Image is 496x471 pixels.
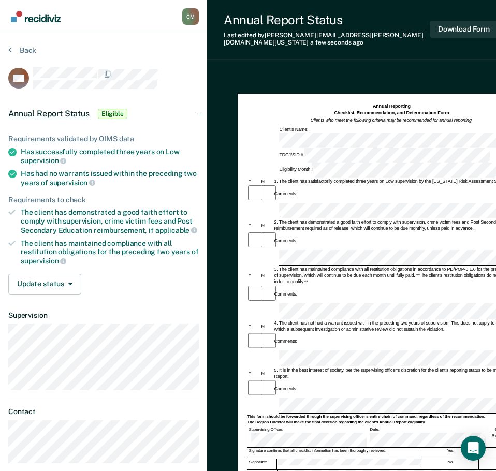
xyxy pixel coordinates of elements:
div: No [422,459,479,469]
img: Recidiviz [11,11,61,22]
button: Back [8,46,36,55]
div: Y [247,272,260,278]
dt: Supervision [8,311,199,320]
div: Signature: [247,459,277,469]
div: Supervising Officer: [247,426,368,448]
div: N [260,222,273,228]
span: applicable [155,226,197,234]
div: Comments: [273,291,298,297]
div: The client has demonstrated a good faith effort to comply with supervision, crime victim fees and... [21,208,199,234]
div: Comments: [273,190,298,197]
strong: Annual Reporting [373,104,411,109]
div: Last edited by [PERSON_NAME][EMAIL_ADDRESS][PERSON_NAME][DOMAIN_NAME][US_STATE] [224,32,430,47]
div: Date: [369,426,487,448]
div: Y [247,323,260,329]
div: Has successfully completed three years on Low [21,148,199,165]
span: Eligible [98,109,127,119]
div: Y [247,370,260,376]
div: C M [182,8,199,25]
div: N [260,272,273,278]
em: Clients who meet the following criteria may be recommended for annual reporting. [311,117,473,123]
div: Comments: [273,238,298,244]
div: Annual Report Status [224,12,430,27]
span: a few seconds ago [310,39,363,46]
div: TDCJ/SID #: [278,148,491,163]
div: Comments: [273,386,298,392]
div: Requirements to check [8,196,199,204]
div: Yes [422,448,479,458]
div: Open Intercom Messenger [461,436,486,461]
div: N [260,323,273,329]
strong: Checklist, Recommendation, and Determination Form [334,110,449,115]
div: Y [247,178,260,184]
dt: Contact [8,407,199,416]
div: N [260,178,273,184]
span: supervision [21,257,66,265]
button: Update status [8,274,81,295]
div: N [260,370,273,376]
div: Requirements validated by OIMS data [8,135,199,143]
div: Signature confirms that all checklist information has been thoroughly reviewed. [247,448,421,458]
div: Y [247,222,260,228]
div: The client has maintained compliance with all restitution obligations for the preceding two years of [21,239,199,266]
span: supervision [50,179,95,187]
button: Profile dropdown button [182,8,199,25]
div: Has had no warrants issued within the preceding two years of [21,169,199,187]
span: supervision [21,156,66,165]
div: Comments: [273,338,298,344]
span: Annual Report Status [8,109,90,119]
